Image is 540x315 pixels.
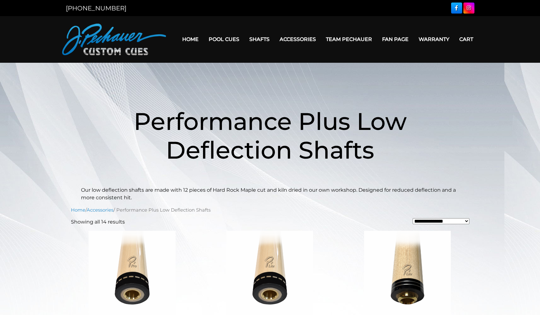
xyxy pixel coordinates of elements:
[244,31,275,47] a: Shafts
[321,31,377,47] a: Team Pechauer
[71,207,469,213] nav: Breadcrumb
[66,4,126,12] a: [PHONE_NUMBER]
[454,31,478,47] a: Cart
[414,31,454,47] a: Warranty
[81,186,459,201] p: Our low deflection shafts are made with 12 pieces of Hard Rock Maple cut and kiln dried in our ow...
[134,107,407,165] span: Performance Plus Low Deflection Shafts
[377,31,414,47] a: Fan Page
[413,218,469,224] select: Shop order
[87,207,113,213] a: Accessories
[275,31,321,47] a: Accessories
[71,218,125,226] p: Showing all 14 results
[62,24,166,55] img: Pechauer Custom Cues
[71,207,85,213] a: Home
[177,31,204,47] a: Home
[204,31,244,47] a: Pool Cues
